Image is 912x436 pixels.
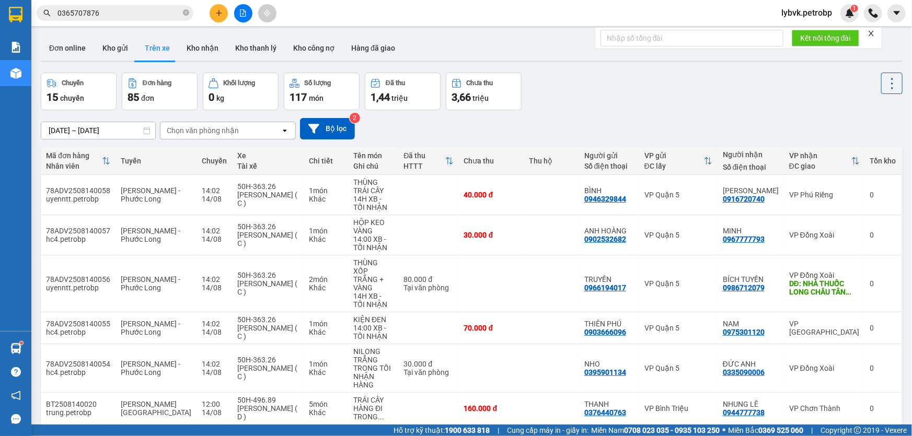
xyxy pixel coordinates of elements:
[309,400,343,408] div: 5 món
[309,235,343,243] div: Khác
[202,275,227,284] div: 14:02
[723,368,765,376] div: 0335090006
[353,162,393,170] div: Ghi chú
[238,279,299,296] div: [PERSON_NAME] ( C )
[723,284,765,292] div: 0986712079
[309,360,343,368] div: 1 món
[309,368,343,376] div: Khác
[870,231,896,239] div: 0
[869,8,878,18] img: phone-icon
[41,147,116,175] th: Toggle SortBy
[591,425,720,436] span: Miền Nam
[41,73,117,110] button: Chuyến15chuyến
[800,32,851,44] span: Kết nối tổng đài
[728,425,803,436] span: Miền Bắc
[887,4,906,22] button: caret-down
[47,91,58,103] span: 15
[394,425,490,436] span: Hỗ trợ kỹ thuật:
[644,404,712,413] div: VP Bình Triệu
[644,231,712,239] div: VP Quận 5
[238,191,299,207] div: [PERSON_NAME] ( C )
[9,7,22,22] img: logo-vxr
[353,324,393,340] div: 14:00 XB - TỐI NHẬN
[121,186,180,203] span: [PERSON_NAME] - Phước Long
[784,147,865,175] th: Toggle SortBy
[789,231,860,239] div: VP Đồng Xoài
[353,364,393,389] div: TRONG TỐI NHẬN HÀNG
[46,320,110,328] div: 78ADV2508140055
[202,235,227,243] div: 14/08
[309,408,343,417] div: Khác
[121,360,180,376] span: [PERSON_NAME] - Phước Long
[445,426,490,434] strong: 1900 633 818
[202,284,227,292] div: 14/08
[143,79,171,87] div: Đơn hàng
[343,36,403,61] button: Hàng đã giao
[41,122,155,139] input: Select a date range.
[507,425,588,436] span: Cung cấp máy in - giấy in:
[309,328,343,336] div: Khác
[854,427,861,434] span: copyright
[722,428,725,432] span: ⚪️
[584,400,634,408] div: THANH
[238,324,299,340] div: [PERSON_NAME] ( C )
[258,4,276,22] button: aim
[178,36,227,61] button: Kho nhận
[202,320,227,328] div: 14:02
[723,195,765,203] div: 0916720740
[845,8,855,18] img: icon-new-feature
[644,364,712,372] div: VP Quận 5
[202,157,227,165] div: Chuyến
[305,79,331,87] div: Số lượng
[870,324,896,332] div: 0
[46,408,110,417] div: trung.petrobp
[446,73,522,110] button: Chưa thu3,66 triệu
[121,227,180,243] span: [PERSON_NAME] - Phước Long
[846,288,852,296] span: ...
[723,320,779,328] div: NAM
[353,292,393,309] div: 14H XB - TỐI NHẬN
[404,360,454,368] div: 30.000 đ
[121,400,191,417] span: [PERSON_NAME][GEOGRAPHIC_DATA]
[371,91,390,103] span: 1,44
[644,191,712,199] div: VP Quận 5
[644,151,704,160] div: VP gửi
[404,151,445,160] div: Đã thu
[789,191,860,199] div: VP Phú Riềng
[46,360,110,368] div: 78ADV2508140054
[309,157,343,165] div: Chi tiết
[868,30,875,37] span: close
[404,368,454,376] div: Tại văn phòng
[723,227,779,235] div: MINH
[353,151,393,160] div: Tên món
[46,186,110,195] div: 78ADV2508140058
[238,162,299,170] div: Tài xế
[789,404,860,413] div: VP Chơn Thành
[353,258,393,292] div: THÙNG XỐP TRẮNG + VÀNG
[378,413,384,421] span: ...
[128,91,139,103] span: 85
[584,284,626,292] div: 0966194017
[529,157,574,165] div: Thu hộ
[202,400,227,408] div: 12:00
[136,36,178,61] button: Trên xe
[464,191,519,199] div: 40.000 đ
[309,320,343,328] div: 1 món
[20,341,23,345] sup: 1
[365,73,441,110] button: Đã thu1,44 triệu
[723,186,779,195] div: CAO THÀNH
[624,426,720,434] strong: 0708 023 035 - 0935 103 250
[238,315,299,324] div: 50H-363.26
[46,151,102,160] div: Mã đơn hàng
[10,343,21,354] img: warehouse-icon
[46,275,110,284] div: 78ADV2508140056
[464,157,519,165] div: Chưa thu
[57,7,181,19] input: Tìm tên, số ĐT hoặc mã đơn
[202,227,227,235] div: 14:02
[238,364,299,381] div: [PERSON_NAME] ( C )
[584,151,634,160] div: Người gửi
[644,324,712,332] div: VP Quận 5
[238,222,299,231] div: 50H-363.26
[870,364,896,372] div: 0
[238,404,299,421] div: [PERSON_NAME] ( D )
